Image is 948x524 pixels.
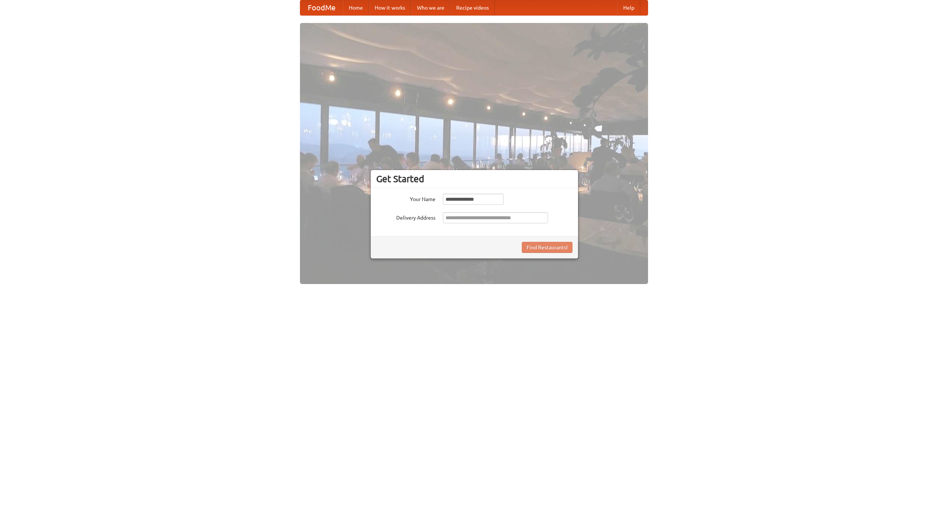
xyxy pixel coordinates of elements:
a: Help [617,0,640,15]
button: Find Restaurants! [522,242,573,253]
h3: Get Started [376,173,573,184]
a: How it works [369,0,411,15]
a: Recipe videos [450,0,495,15]
a: Home [343,0,369,15]
a: FoodMe [300,0,343,15]
a: Who we are [411,0,450,15]
label: Your Name [376,194,435,203]
label: Delivery Address [376,212,435,221]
